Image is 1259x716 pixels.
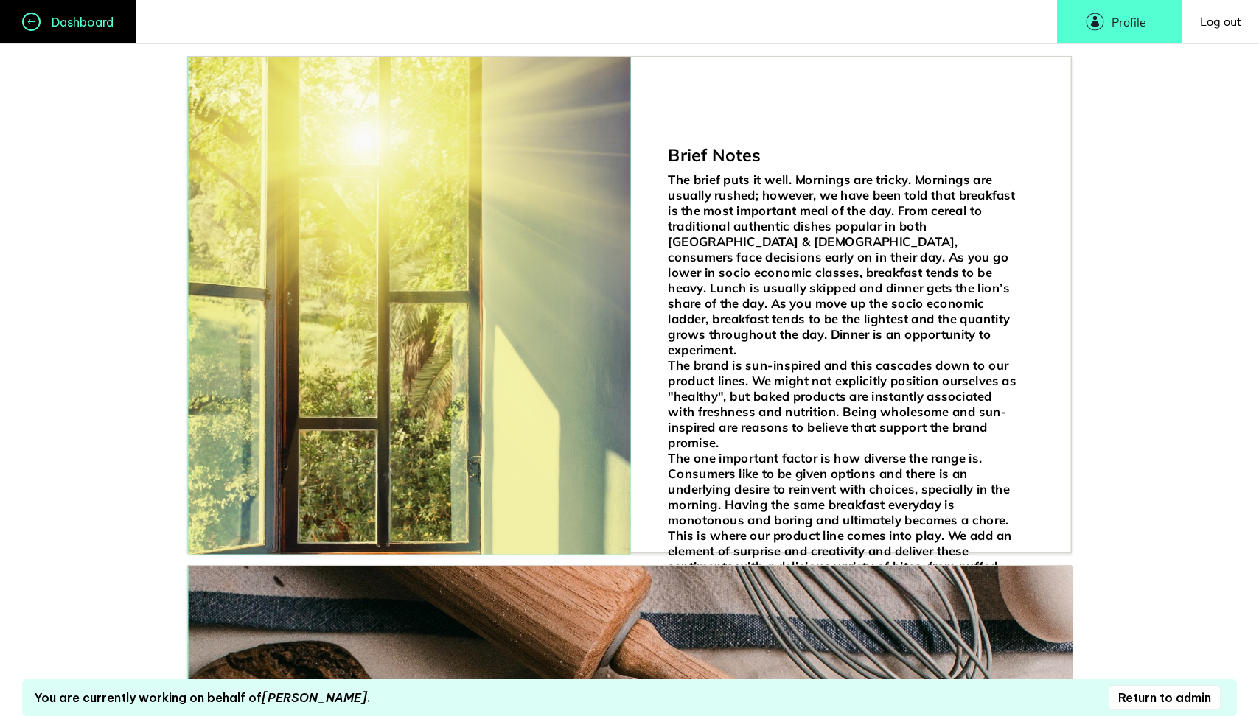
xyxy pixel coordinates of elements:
button: Return to admin [1109,685,1221,710]
em: [PERSON_NAME] [262,690,367,705]
span: The brand is sun-inspired and this cascades down to our product lines. We might not explicitly po... [668,357,1019,450]
span: The one important factor is how diverse the range is. Consumers like to be given options and ther... [668,450,1015,589]
img: profile [1086,13,1104,31]
span: The brief puts it well. Mornings are tricky. Mornings are usually rushed; however, we have been t... [668,172,1019,357]
h4: Dashboard [41,15,114,29]
div: You are currently working on behalf of . [34,690,370,705]
h6: Profile [1104,16,1154,28]
span: Brief Notes [668,143,761,165]
span: Log out [1200,13,1241,30]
